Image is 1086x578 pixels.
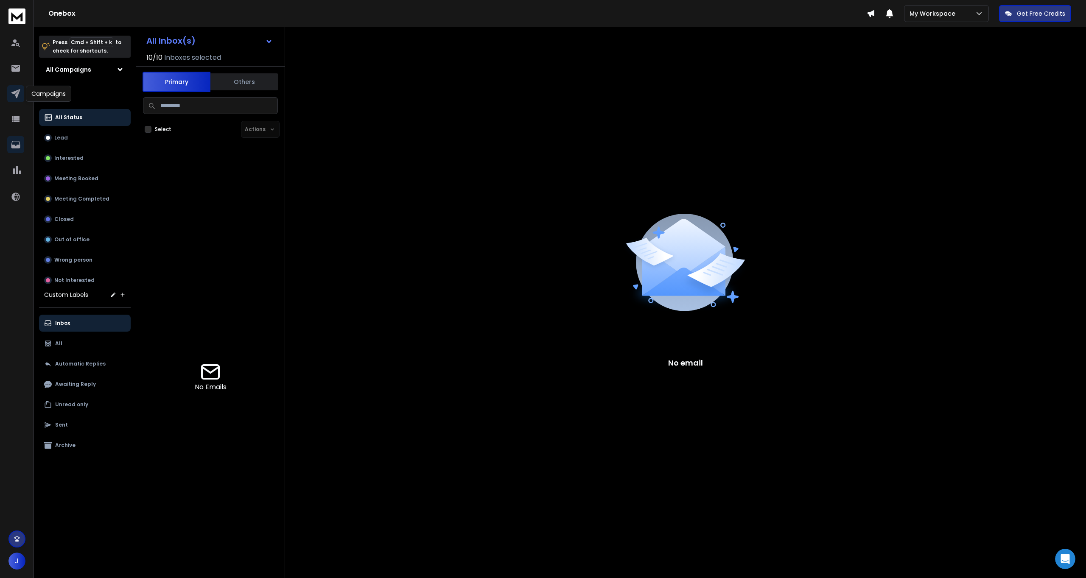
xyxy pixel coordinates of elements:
[24,5,38,18] img: Profile image for Box
[39,231,131,248] button: Out of office
[37,239,156,289] div: The simplicity of the answer would lend me to believe that even the first person I chatted with s...
[14,34,132,92] div: I understand how this can be a little confusing. I’m happy to talk you through it in more detail,...
[143,72,210,92] button: Primary
[55,320,70,327] p: Inbox
[54,155,84,162] p: Interested
[26,86,71,102] div: Campaigns
[155,126,171,133] label: Select
[54,277,95,284] p: Not Interested
[39,129,131,146] button: Lead
[55,401,88,408] p: Unread only
[146,36,196,45] h1: All Inbox(s)
[999,5,1071,22] button: Get Free Credits
[39,437,131,454] button: Archive
[54,134,68,141] p: Lead
[27,278,34,285] button: Gif picker
[8,553,25,570] button: J
[39,190,131,207] button: Meeting Completed
[149,3,164,19] div: Close
[39,170,131,187] button: Meeting Booked
[39,272,131,289] button: Not Interested
[54,195,109,202] p: Meeting Completed
[39,416,131,433] button: Sent
[37,201,156,235] div: First, it took from [DATE] when I started this chat until this morning, [DATE] (7 days) and multi...
[37,189,156,197] div: Thank you for the reply.
[70,37,113,47] span: Cmd + Shift + k
[46,65,91,74] h1: All Campaigns
[146,53,162,63] span: 10 / 10
[55,114,82,121] p: All Status
[39,61,131,78] button: All Campaigns
[39,355,131,372] button: Automatic Replies
[668,357,703,369] p: No email
[140,32,280,49] button: All Inbox(s)
[910,9,959,18] p: My Workspace
[7,171,163,530] div: Joseph says…
[13,278,20,285] button: Emoji picker
[39,376,131,393] button: Awaiting Reply
[1017,9,1065,18] p: Get Free Credits
[39,211,131,228] button: Closed
[6,3,22,20] button: go back
[1055,549,1075,569] iframe: Intercom live chat
[39,150,131,167] button: Interested
[54,257,92,263] p: Wrong person
[40,278,47,285] button: Upload attachment
[55,340,62,347] p: All
[14,98,61,104] a: Book a call here
[54,216,74,223] p: Closed
[164,53,221,63] h3: Inboxes selected
[48,8,867,19] h1: Onebox
[39,251,131,268] button: Wrong person
[8,8,25,24] img: logo
[55,381,96,388] p: Awaiting Reply
[195,382,227,392] p: No Emails
[44,290,88,299] h3: Custom Labels
[14,109,132,159] div: I really appreciate your understanding, and I assure you, your feedback is important to us. We're...
[54,175,98,182] p: Meeting Booked
[210,73,278,91] button: Others
[53,38,121,55] p: Press to check for shortcuts.
[39,335,131,352] button: All
[55,422,68,428] p: Sent
[146,274,159,288] button: Send a message…
[54,236,90,243] p: Out of office
[39,109,131,126] button: All Status
[39,396,131,413] button: Unread only
[133,3,149,20] button: Home
[55,442,76,449] p: Archive
[55,360,106,367] p: Automatic Replies
[39,315,131,332] button: Inbox
[7,260,162,274] textarea: Message…
[37,176,156,185] div: Hi [PERSON_NAME].
[39,92,131,104] h3: Filters
[31,171,163,523] div: Hi [PERSON_NAME].Thank you for the reply.First, it took from [DATE] when I started this chat unti...
[41,8,53,14] h1: Box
